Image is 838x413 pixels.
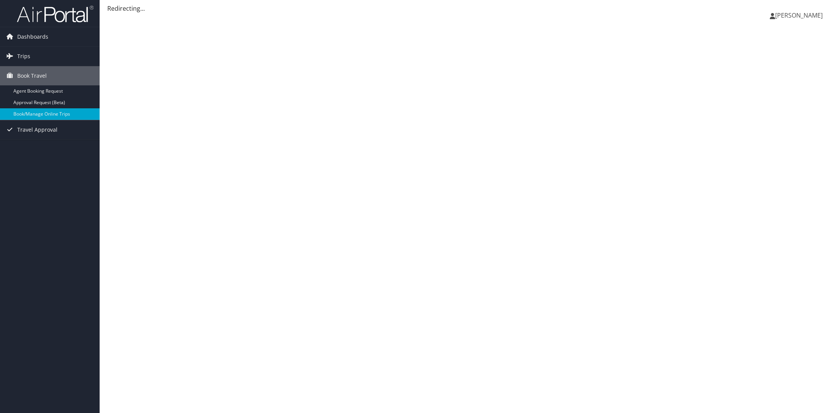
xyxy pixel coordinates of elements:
[17,47,30,66] span: Trips
[770,4,830,27] a: [PERSON_NAME]
[17,27,48,46] span: Dashboards
[17,120,57,139] span: Travel Approval
[775,11,823,20] span: [PERSON_NAME]
[17,5,93,23] img: airportal-logo.png
[107,4,830,13] div: Redirecting...
[17,66,47,85] span: Book Travel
